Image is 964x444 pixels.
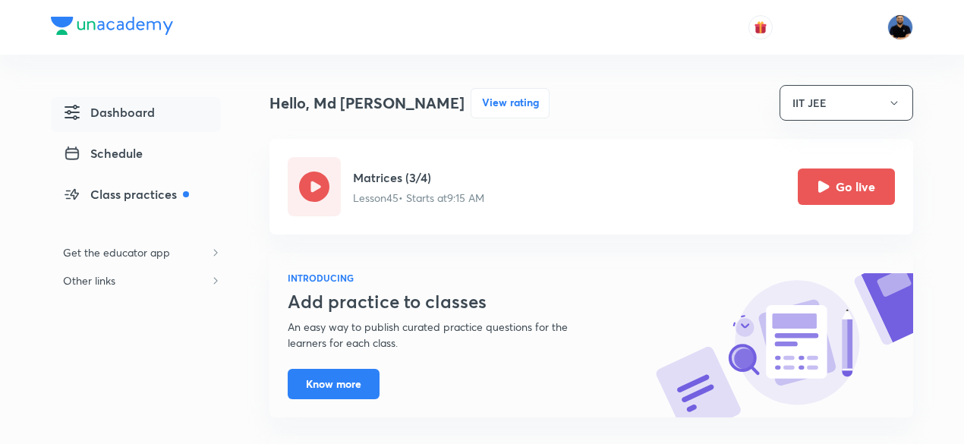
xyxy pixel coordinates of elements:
[288,319,605,351] p: An easy way to publish curated practice questions for the learners for each class.
[471,88,550,118] button: View rating
[63,144,143,162] span: Schedule
[63,185,189,203] span: Class practices
[353,168,484,187] h5: Matrices (3/4)
[748,15,773,39] button: avatar
[798,168,895,205] button: Go live
[887,14,913,40] img: Md Afroj
[655,273,913,417] img: know-more
[288,291,605,313] h3: Add practice to classes
[51,17,173,39] a: Company Logo
[51,179,221,214] a: Class practices
[269,92,465,115] h4: Hello, Md [PERSON_NAME]
[51,266,128,294] h6: Other links
[51,138,221,173] a: Schedule
[51,97,221,132] a: Dashboard
[780,85,913,121] button: IIT JEE
[288,369,380,399] button: Know more
[754,20,767,34] img: avatar
[51,17,173,35] img: Company Logo
[288,271,605,285] h6: INTRODUCING
[353,190,484,206] p: Lesson 45 • Starts at 9:15 AM
[51,238,182,266] h6: Get the educator app
[63,103,155,121] span: Dashboard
